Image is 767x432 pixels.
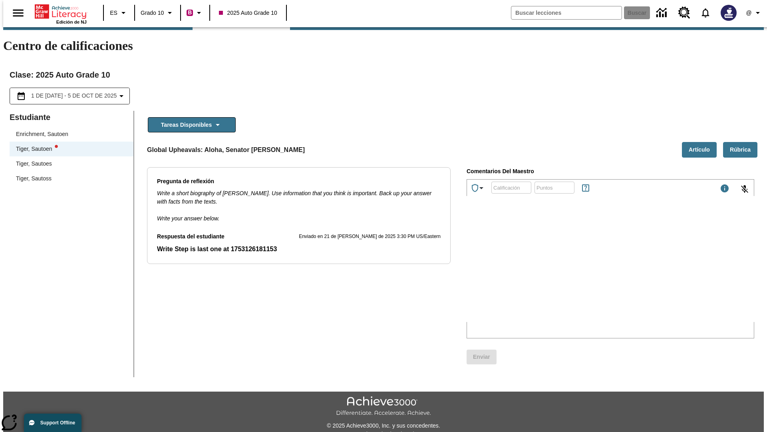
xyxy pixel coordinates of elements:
img: Avatar [721,5,737,21]
button: Haga clic para activar la función de reconocimiento de voz [735,180,754,199]
input: Calificación: Se permiten letras, números y los símbolos: %, +, -. [491,177,531,198]
button: Boost El color de la clase es rojo violeta. Cambiar el color de la clase. [183,6,207,20]
div: Tiger, Sautoes [10,156,133,171]
span: Grado 10 [141,9,164,17]
svg: Collapse Date Range Filter [117,91,126,101]
svg: writing assistant alert [55,145,58,148]
div: Puntos: Solo puede asignar 25 puntos o menos. [535,182,574,194]
span: Edición de NJ [56,20,87,24]
p: Respuesta del estudiante [157,244,441,254]
div: Tiger, Sautoes [16,160,52,168]
button: Escoja un nuevo avatar [716,2,741,23]
span: @ [746,9,751,17]
button: Premio especial [467,180,489,196]
div: Máximo 1000 caracteres Presiona Escape para desactivar la barra de herramientas y utiliza las tec... [720,184,729,195]
button: Abrir el menú lateral [6,1,30,25]
p: Enviado en 21 de [PERSON_NAME] de 2025 3:30 PM US/Eastern [299,233,441,241]
p: Write a short biography of [PERSON_NAME]. Use information that you think is important. Back up yo... [157,189,441,206]
a: Centro de información [652,2,674,24]
input: Buscar campo [511,6,622,19]
p: Comentarios del maestro [467,167,754,176]
button: Artículo, Se abrirá en una pestaña nueva. [682,142,717,158]
button: Tareas disponibles [148,117,236,133]
p: Global Upheavals: Aloha, Senator [PERSON_NAME] [147,145,305,155]
span: ES [110,9,117,17]
div: Tiger, Sautoen [16,145,58,153]
input: Puntos: Solo puede asignar 25 puntos o menos. [535,177,574,198]
span: B [188,8,192,18]
p: Write your answer below. [157,206,441,223]
div: Enrichment, Sautoen [16,130,68,138]
p: Write Step is last one at 1753126181153 [157,244,441,254]
button: Rúbrica, Se abrirá en una pestaña nueva. [723,142,757,158]
div: Portada [35,3,87,24]
p: © 2025 Achieve3000, Inc. y sus concedentes. [3,422,764,430]
div: Tiger, Sautoenwriting assistant alert [10,142,133,156]
h1: Centro de calificaciones [3,38,764,53]
p: Respuesta del estudiante [157,232,225,241]
h2: Clase : 2025 Auto Grade 10 [10,68,757,81]
div: Tiger, Sautoss [10,171,133,186]
div: Calificación: Se permiten letras, números y los símbolos: %, +, -. [491,182,531,194]
p: Estudiante [10,111,133,124]
p: Pregunta de reflexión [157,177,441,186]
button: Perfil/Configuración [741,6,767,20]
img: Achieve3000 Differentiate Accelerate Achieve [336,396,431,417]
span: 1 de [DATE] - 5 de oct de 2025 [31,92,117,100]
body: Escribe tu respuesta aquí. [3,6,117,14]
span: Support Offline [40,420,75,426]
div: Tiger, Sautoss [16,174,52,183]
button: Grado: Grado 10, Elige un grado [137,6,178,20]
button: Lenguaje: ES, Selecciona un idioma [106,6,132,20]
span: 2025 Auto Grade 10 [219,9,277,17]
a: Centro de recursos, Se abrirá en una pestaña nueva. [674,2,695,24]
button: Support Offline [24,414,81,432]
div: Enrichment, Sautoen [10,127,133,142]
a: Notificaciones [695,2,716,23]
button: Reglas para ganar puntos y títulos epeciales, Se abrirá en una pestaña nueva. [578,180,594,196]
a: Portada [35,4,87,20]
button: Seleccione el intervalo de fechas opción del menú [13,91,126,101]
